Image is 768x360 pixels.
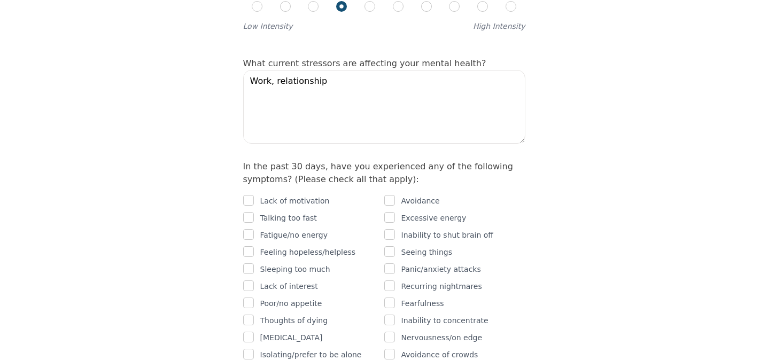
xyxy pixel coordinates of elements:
p: Panic/anxiety attacks [401,263,481,276]
p: Talking too fast [260,212,317,224]
textarea: Work, relationship [243,70,525,144]
p: Lack of motivation [260,194,330,207]
p: Feeling hopeless/helpless [260,246,356,259]
p: Thoughts of dying [260,314,328,327]
p: Recurring nightmares [401,280,482,293]
p: [MEDICAL_DATA] [260,331,323,344]
p: Inability to concentrate [401,314,488,327]
p: Fatigue/no energy [260,229,328,241]
p: Poor/no appetite [260,297,322,310]
p: Fearfulness [401,297,444,310]
p: Excessive energy [401,212,467,224]
label: In the past 30 days, have you experienced any of the following symptoms? (Please check all that a... [243,161,513,184]
p: Nervousness/on edge [401,331,483,344]
label: What current stressors are affecting your mental health? [243,58,486,68]
p: Inability to shut brain off [401,229,494,241]
p: Lack of interest [260,280,318,293]
label: High Intensity [473,21,525,32]
p: Avoidance [401,194,440,207]
label: Low Intensity [243,21,293,32]
p: Sleeping too much [260,263,330,276]
p: Seeing things [401,246,453,259]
